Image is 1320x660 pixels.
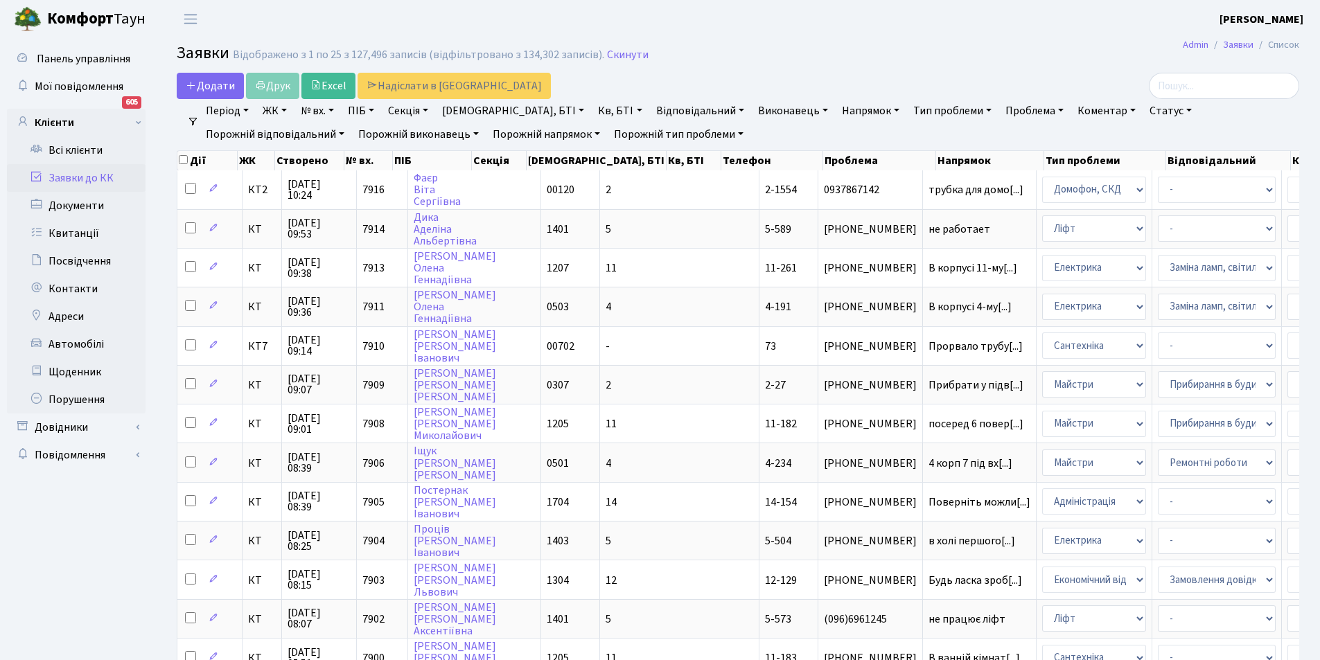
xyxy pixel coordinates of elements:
[667,151,721,170] th: Кв, БТІ
[606,260,617,276] span: 11
[414,210,477,249] a: ДикаАделінаАльбертівна
[200,99,254,123] a: Період
[288,296,351,318] span: [DATE] 09:36
[607,48,649,62] a: Скинути
[186,78,235,93] span: Додати
[823,151,937,170] th: Проблема
[177,73,244,99] a: Додати
[547,299,569,314] span: 0503
[7,358,146,386] a: Щоденник
[824,380,917,391] span: [PHONE_NUMBER]
[362,222,385,237] span: 7914
[765,260,797,276] span: 11-261
[35,79,123,94] span: Мої повідомлення
[362,573,385,588] span: 7903
[7,73,146,100] a: Мої повідомлення605
[547,416,569,431] span: 1205
[342,99,380,123] a: ПІБ
[382,99,434,123] a: Секція
[929,224,1030,235] span: не работает
[1149,73,1299,99] input: Пошук...
[177,151,238,170] th: Дії
[606,377,611,393] span: 2
[765,222,791,237] span: 5-589
[824,224,917,235] span: [PHONE_NUMBER]
[547,612,569,627] span: 1401
[765,494,797,510] span: 14-154
[606,456,611,471] span: 4
[288,452,351,474] span: [DATE] 08:39
[606,612,611,627] span: 5
[824,341,917,352] span: [PHONE_NUMBER]
[238,151,275,170] th: ЖК
[651,99,750,123] a: Відповідальний
[288,569,351,591] span: [DATE] 08:15
[414,483,496,521] a: Постернак[PERSON_NAME]Іванович
[362,182,385,197] span: 7916
[765,612,791,627] span: 5-573
[824,301,917,312] span: [PHONE_NUMBER]
[929,377,1023,393] span: Прибрати у підв[...]
[248,301,276,312] span: КТ
[248,380,276,391] span: КТ
[765,377,786,393] span: 2-27
[47,8,146,31] span: Таун
[908,99,997,123] a: Тип проблеми
[765,339,776,354] span: 73
[765,573,797,588] span: 12-129
[288,179,351,201] span: [DATE] 10:24
[721,151,823,170] th: Телефон
[527,151,667,170] th: [DEMOGRAPHIC_DATA], БТІ
[362,533,385,548] span: 7904
[765,456,791,471] span: 4-234
[929,494,1030,510] span: Поверніть можли[...]
[824,418,917,429] span: [PHONE_NUMBER]
[1183,37,1208,52] a: Admin
[1223,37,1253,52] a: Заявки
[344,151,393,170] th: № вх.
[606,339,610,354] span: -
[606,182,611,197] span: 2
[7,303,146,330] a: Адреси
[7,136,146,164] a: Всі клієнти
[824,614,917,625] span: (096)6961245
[929,339,1023,354] span: Прорвало трубу[...]
[288,490,351,512] span: [DATE] 08:39
[414,404,496,443] a: [PERSON_NAME][PERSON_NAME]Миколайович
[472,151,527,170] th: Секція
[301,73,355,99] a: Excel
[824,497,917,508] span: [PHONE_NUMBER]
[177,41,229,65] span: Заявки
[7,220,146,247] a: Квитанції
[7,413,146,441] a: Довідники
[929,614,1030,625] span: не працює ліфт
[606,299,611,314] span: 4
[7,45,146,73] a: Панель управління
[7,164,146,192] a: Заявки до КК
[1000,99,1069,123] a: Проблема
[248,224,276,235] span: КТ
[414,327,496,366] a: [PERSON_NAME][PERSON_NAME]Іванович
[288,413,351,435] span: [DATE] 09:01
[824,458,917,469] span: [PHONE_NUMBER]
[257,99,292,123] a: ЖК
[547,222,569,237] span: 1401
[929,573,1022,588] span: Будь ласка зроб[...]
[765,416,797,431] span: 11-182
[606,416,617,431] span: 11
[547,339,574,354] span: 00702
[7,441,146,469] a: Повідомлення
[547,260,569,276] span: 1207
[606,222,611,237] span: 5
[547,182,574,197] span: 00120
[362,456,385,471] span: 7906
[362,612,385,627] span: 7902
[414,561,496,600] a: [PERSON_NAME][PERSON_NAME]Львович
[288,607,351,630] span: [DATE] 08:07
[606,573,617,588] span: 12
[362,377,385,393] span: 7909
[362,339,385,354] span: 7910
[1044,151,1167,170] th: Тип проблеми
[936,151,1044,170] th: Напрямок
[487,123,606,146] a: Порожній напрямок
